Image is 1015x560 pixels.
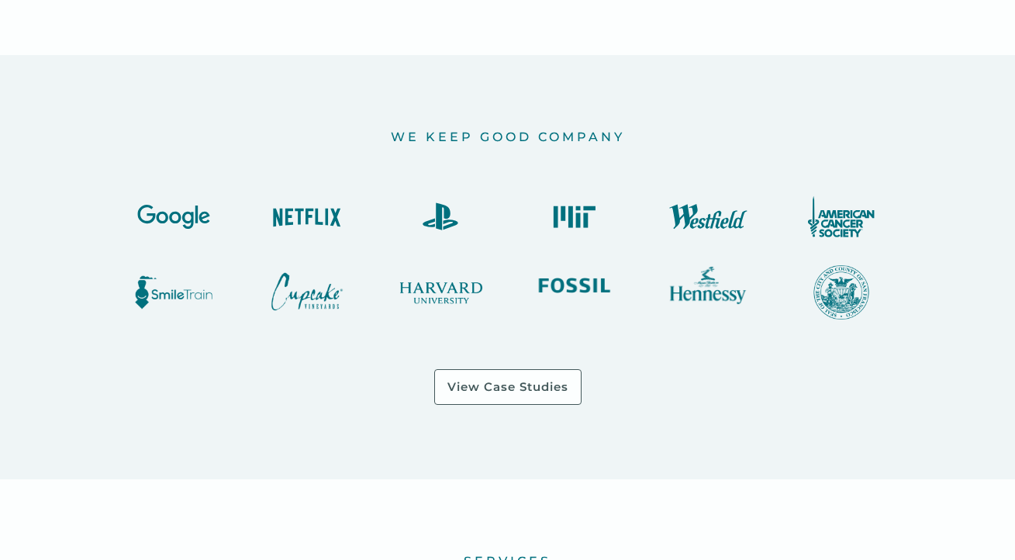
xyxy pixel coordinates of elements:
img: collegiate text [394,265,487,320]
img: blue train [127,265,220,320]
img: MIT logo [528,195,621,237]
img: American Cancer Society Logo [795,195,888,237]
img: Google logo [127,195,220,237]
h2: we keep good company [391,130,625,146]
div: View Case Studies [447,379,568,395]
a: View Case Studies [434,369,582,405]
img: cursive writing that says cupcake wines [261,265,354,319]
img: a seal for the city of san francisco [795,265,888,320]
img: Westfield Logo [661,195,754,237]
img: Fossil Logo [528,265,621,306]
img: Netflix logo [261,195,354,237]
img: Hennessy Logo [661,265,754,306]
img: Playstation logo [394,195,487,237]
